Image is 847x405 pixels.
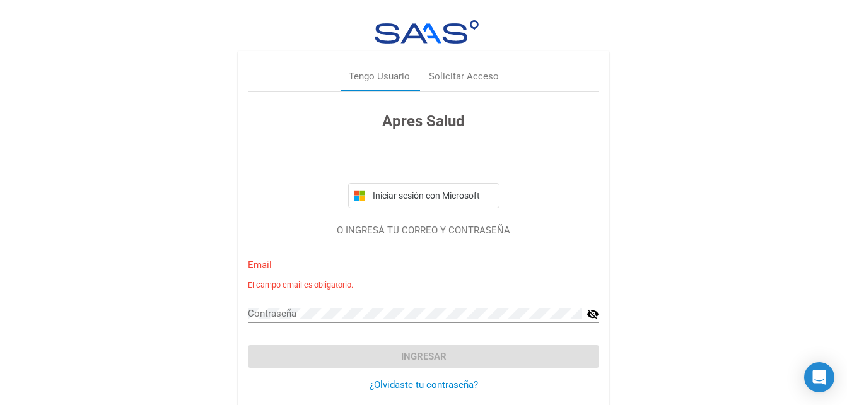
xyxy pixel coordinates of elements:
mat-icon: visibility_off [587,307,599,322]
iframe: Botón de Acceder con Google [342,146,506,174]
span: Iniciar sesión con Microsoft [370,191,494,201]
div: Tengo Usuario [349,69,410,84]
span: Ingresar [401,351,447,362]
small: El campo email es obligatorio. [248,279,353,291]
a: ¿Olvidaste tu contraseña? [370,379,478,390]
p: O INGRESÁ TU CORREO Y CONTRASEÑA [248,223,599,238]
div: Open Intercom Messenger [804,362,834,392]
h3: Apres Salud [248,110,599,132]
div: Solicitar Acceso [429,69,499,84]
button: Ingresar [248,345,599,368]
button: Iniciar sesión con Microsoft [348,183,499,208]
